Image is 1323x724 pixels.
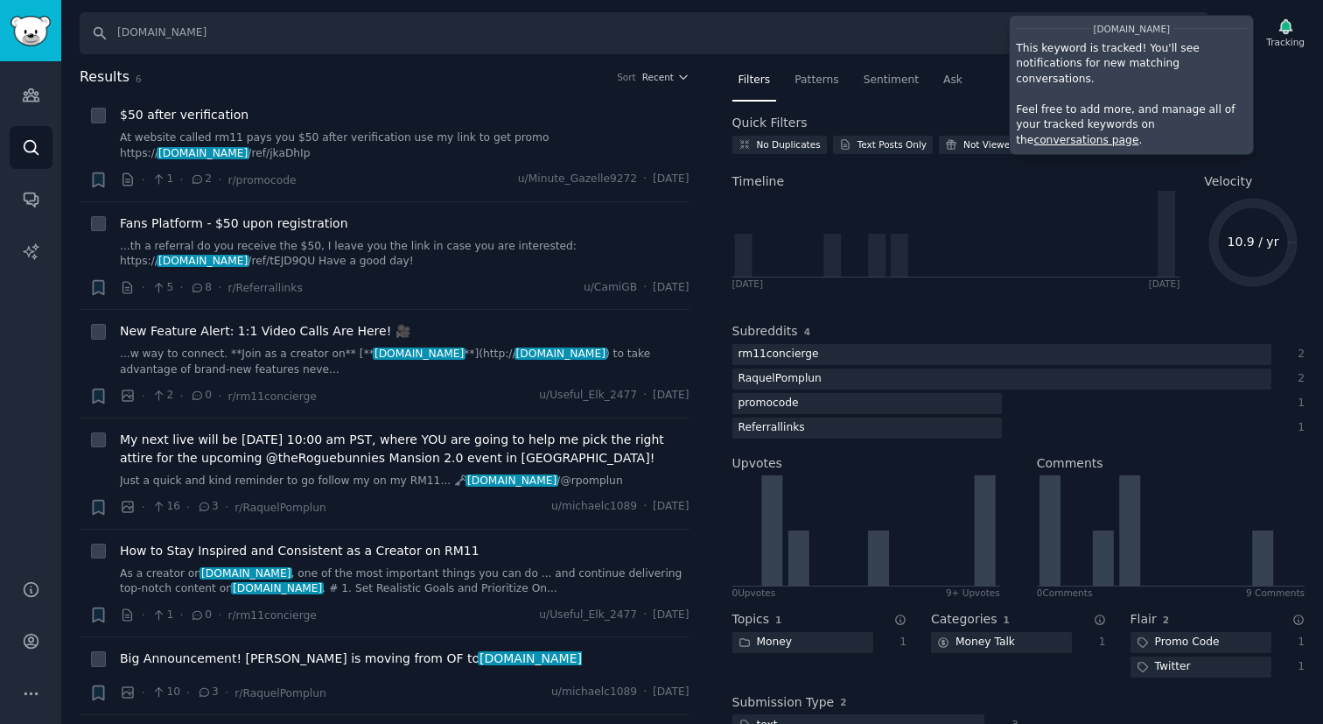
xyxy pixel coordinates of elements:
[1290,347,1305,362] div: 2
[539,388,637,404] span: u/Useful_Elk_2477
[732,418,811,439] div: Referrallinks
[775,615,781,625] span: 1
[225,684,228,702] span: ·
[732,322,798,341] h2: Subreddits
[653,499,689,515] span: [DATE]
[946,587,1000,599] div: 9+ Upvotes
[732,632,799,654] div: Money
[1016,41,1247,88] p: This keyword is tracked! You'll see notifications for new matching conversations.
[1149,278,1180,290] div: [DATE]
[943,73,962,88] span: Ask
[794,73,838,88] span: Patterns
[1290,659,1305,675] div: 1
[514,348,607,360] span: [DOMAIN_NAME]
[120,130,689,161] a: At website called rm11 pays you $50 after verification use my link to get promo https://[DOMAIN_N...
[227,390,316,403] span: r/rm11concierge
[1033,134,1138,146] a: conversations page
[120,106,248,124] a: $50 after verification
[136,74,142,84] span: 6
[80,12,1208,54] input: Search Keyword
[120,214,348,233] span: Fans Platform - $50 upon registration
[373,348,465,360] span: [DOMAIN_NAME]
[186,498,190,517] span: ·
[804,327,810,337] span: 4
[738,73,771,88] span: Filters
[653,280,689,296] span: [DATE]
[80,67,129,88] span: Results
[732,454,782,473] h2: Upvotes
[151,608,173,623] span: 1
[643,280,647,296] span: ·
[757,138,821,151] div: No Duplicates
[963,138,1032,151] div: Not Viewed Yet
[465,474,558,487] span: [DOMAIN_NAME]
[1290,635,1305,650] div: 1
[653,388,689,404] span: [DATE]
[225,498,228,517] span: ·
[864,73,919,88] span: Sentiment
[231,582,324,594] span: [DOMAIN_NAME]
[732,369,828,390] div: RaquelPomplun
[1204,172,1252,191] span: Velocity
[227,282,302,294] span: r/Referrallinks
[142,278,145,297] span: ·
[1246,587,1305,599] div: 9 Comments
[120,650,582,668] span: Big Announcement! [PERSON_NAME] is moving from OF to
[539,608,637,623] span: u/Useful_Elk_2477
[732,693,835,712] h2: Submission Type
[857,138,927,151] div: Text Posts Only
[186,684,190,702] span: ·
[120,474,689,489] a: Just a quick and kind reminder to go follow my on my RM11... 🗝️[DOMAIN_NAME]/@rpomplun
[218,278,221,297] span: ·
[642,71,689,83] button: Recent
[151,172,173,187] span: 1
[732,393,805,415] div: promocode
[732,587,776,599] div: 0 Upvote s
[1163,615,1169,625] span: 2
[179,606,183,624] span: ·
[142,684,145,702] span: ·
[1016,102,1247,149] p: Feel free to add more, and manage all of your tracked keywords on the .
[120,566,689,597] a: As a creator on[DOMAIN_NAME], one of the most important things you can do ... and continue delive...
[617,71,636,83] div: Sort
[1290,396,1305,411] div: 1
[227,174,296,186] span: r/promocode
[1037,454,1103,473] h2: Comments
[551,499,637,515] span: u/michaelc1089
[120,322,410,341] a: New Feature Alert: 1:1 Video Calls Are Here! 🎥
[1130,610,1157,629] h2: Flair
[732,610,770,629] h2: Topics
[643,172,647,187] span: ·
[643,685,647,700] span: ·
[840,697,846,707] span: 2
[234,687,325,699] span: r/RaquelPomplun
[643,388,647,404] span: ·
[179,278,183,297] span: ·
[643,499,647,515] span: ·
[142,387,145,405] span: ·
[892,635,907,650] div: 1
[197,685,219,700] span: 3
[584,280,637,296] span: u/CamiGB
[1266,36,1305,48] div: Tracking
[1228,235,1279,249] text: 10.9 / yr
[157,147,249,159] span: [DOMAIN_NAME]
[218,606,221,624] span: ·
[179,171,183,189] span: ·
[234,502,325,514] span: r/RaquelPomplun
[120,542,479,560] a: How to Stay Inspired and Consistent as a Creator on RM11
[732,278,764,290] div: [DATE]
[218,387,221,405] span: ·
[732,114,808,132] h2: Quick Filters
[653,685,689,700] span: [DATE]
[653,172,689,187] span: [DATE]
[142,606,145,624] span: ·
[157,255,249,267] span: [DOMAIN_NAME]
[142,498,145,517] span: ·
[732,172,785,191] span: Timeline
[643,608,647,623] span: ·
[120,650,582,668] a: Big Announcement! [PERSON_NAME] is moving from OF to[DOMAIN_NAME]
[653,608,689,623] span: [DATE]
